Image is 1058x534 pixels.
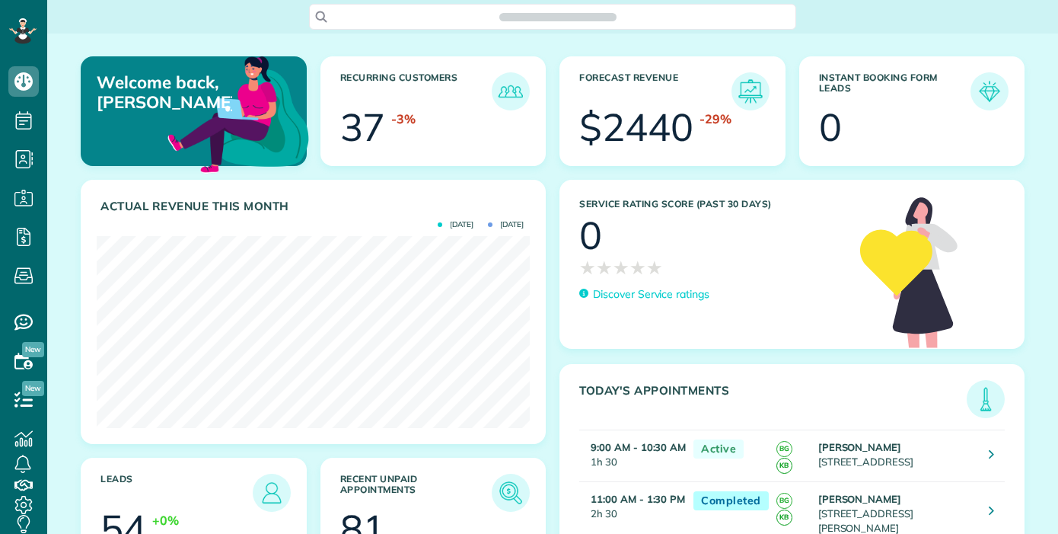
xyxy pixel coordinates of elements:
img: icon_leads-1bed01f49abd5b7fead27621c3d59655bb73ed531f8eeb49469d10e621d6b896.png [257,478,287,508]
span: ★ [579,254,596,281]
p: Discover Service ratings [593,286,709,302]
div: 37 [340,108,386,146]
div: -3% [391,110,416,128]
img: icon_forecast_revenue-8c13a41c7ed35a8dcfafea3cbb826a0462acb37728057bba2d056411b612bbbe.png [735,76,766,107]
strong: 11:00 AM - 1:30 PM [591,493,685,505]
h3: Actual Revenue this month [100,200,530,213]
span: ★ [629,254,646,281]
h3: Recurring Customers [340,72,492,110]
span: Search ZenMaid… [515,9,601,24]
h3: Instant Booking Form Leads [819,72,971,110]
img: icon_form_leads-04211a6a04a5b2264e4ee56bc0799ec3eb69b7e499cbb523a139df1d13a81ae0.png [974,76,1005,107]
img: icon_recurring_customers-cf858462ba22bcd05b5a5880d41d6543d210077de5bb9ebc9590e49fd87d84ed.png [496,76,526,107]
span: New [22,342,44,357]
div: -29% [699,110,731,128]
strong: [PERSON_NAME] [818,493,902,505]
div: $2440 [579,108,693,146]
td: [STREET_ADDRESS] [814,430,977,482]
span: ★ [596,254,613,281]
h3: Forecast Revenue [579,72,731,110]
span: KB [776,458,792,474]
h3: Recent unpaid appointments [340,474,492,512]
h3: Service Rating score (past 30 days) [579,199,845,209]
img: icon_todays_appointments-901f7ab196bb0bea1936b74009e4eb5ffbc2d2711fa7634e0d609ed5ef32b18b.png [970,384,1001,414]
span: [DATE] [488,221,524,229]
h3: Leads [100,474,253,512]
div: 0 [819,108,842,146]
span: New [22,381,44,396]
span: [DATE] [438,221,473,229]
strong: 9:00 AM - 10:30 AM [591,441,686,453]
p: Welcome back, [PERSON_NAME]! [97,72,232,113]
span: KB [776,510,792,526]
span: Active [693,440,744,459]
span: Completed [693,491,769,510]
strong: [PERSON_NAME] [818,441,902,453]
div: +0% [152,512,179,529]
img: icon_unpaid_appointments-47b8ce3997adf2238b356f14209ab4cced10bd1f174958f3ca8f1d0dd7fffeee.png [496,478,526,508]
div: 0 [579,216,602,254]
span: BG [776,441,792,457]
span: BG [776,493,792,509]
td: 1h 30 [579,430,686,482]
span: ★ [646,254,663,281]
h3: Today's Appointments [579,384,967,418]
a: Discover Service ratings [579,286,709,302]
img: dashboard_welcome-42a62b7d889689a78055ac9021e634bf52bae3f8056760290aed330b23ab8690.png [164,39,312,187]
span: ★ [613,254,629,281]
